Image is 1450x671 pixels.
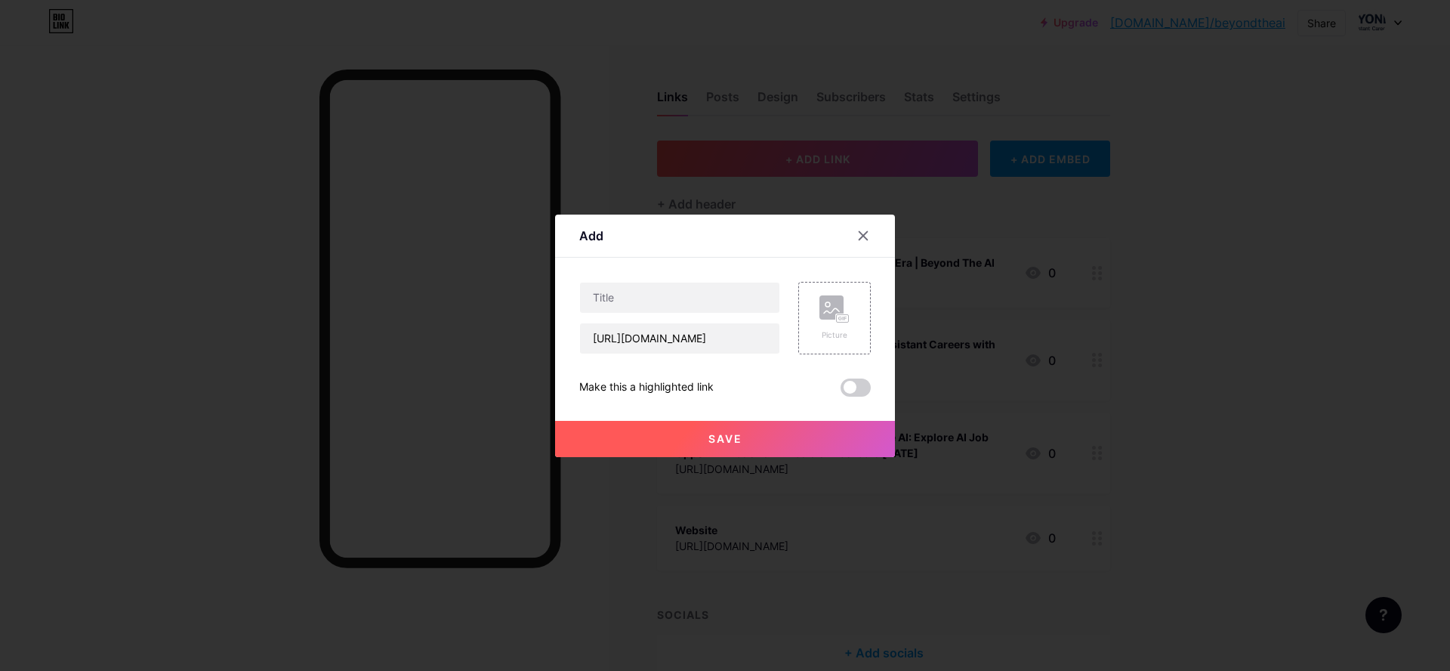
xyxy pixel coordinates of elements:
span: Save [708,432,742,445]
button: Save [555,421,895,457]
div: Picture [819,329,850,341]
div: Add [579,227,603,245]
input: URL [580,323,779,354]
input: Title [580,283,779,313]
div: Make this a highlighted link [579,379,714,397]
